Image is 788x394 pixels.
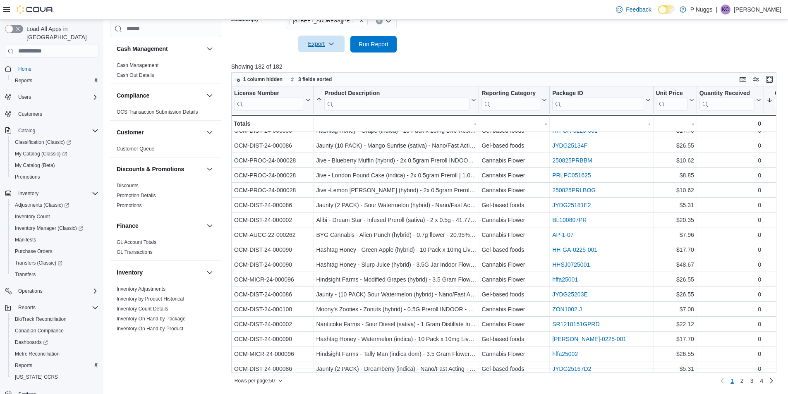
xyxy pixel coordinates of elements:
a: Classification (Classic) [12,137,74,147]
span: Inventory Manager (Classic) [12,223,98,233]
div: Cannabis Flower [481,170,547,180]
a: JYDG25167D2 [552,365,591,372]
button: Inventory [2,188,102,199]
span: My Catalog (Beta) [15,162,55,169]
button: 1 column hidden [232,74,286,84]
span: Washington CCRS [12,372,98,382]
div: Jive - Blueberry Muffin (hybrid) - 2x 0.5gram Preroll INDOOR - 25.163% THC | 1.00g [316,155,476,165]
div: Reporting Category [481,89,540,110]
a: Discounts [117,183,139,189]
div: - [481,119,547,129]
div: License Number [234,89,304,110]
button: Remove 236 Meehan Road Suite 1, Malone, NY 12953 from selection in this group [359,18,364,23]
div: $26.55 [656,275,694,284]
div: 0 [699,170,761,180]
h3: Compliance [117,91,149,100]
a: My Catalog (Classic) [12,149,70,159]
div: Jaunty - (10 PACK) Sour Watermelon (hybrid) - Nano/Fast Acting - 10mg THC/20mg CBD per gummy (100... [316,289,476,299]
button: Customers [2,108,102,120]
div: - [656,119,694,129]
span: My Catalog (Classic) [15,150,67,157]
a: Transfers (Classic) [12,258,66,268]
span: Customers [18,111,42,117]
div: $26.55 [656,141,694,150]
div: Cannabis Flower [481,260,547,270]
button: Canadian Compliance [8,325,102,337]
div: BYG Cannabis - Alien Punch (hybrid) - 0.7g flower - 20.95% THC | 0.70g [316,230,476,240]
a: Promotions [12,172,43,182]
div: Product Description [324,89,469,97]
div: OCM-MICR-24-000096 [234,275,311,284]
span: 1 [731,377,734,385]
span: Transfers (Classic) [12,258,98,268]
span: Manifests [15,236,36,243]
div: Alibi - Dream Star - Infused Preroll (sativa) - 2 x 0.5g - 41.77% THC | 1.00g [316,215,476,225]
span: 3 fields sorted [298,76,332,83]
span: Export [303,36,340,52]
a: Reports [12,361,36,370]
span: Reports [15,77,32,84]
div: 0 [699,185,761,195]
button: Unit Price [656,89,694,110]
span: Catalog [18,127,35,134]
span: Dashboards [15,339,48,346]
span: Promotion Details [117,192,156,199]
div: Quantity Received [699,89,754,97]
a: Feedback [613,1,654,18]
img: Cova [17,5,54,14]
div: OCM-DIST-24-000086 [234,141,311,150]
div: OCM-DIST-24-000090 [234,260,311,270]
button: Home [2,63,102,75]
span: Transfers [12,270,98,279]
div: OCM-DIST-24-000002 [234,319,311,329]
span: Classification (Classic) [12,137,98,147]
button: Promotions [8,171,102,183]
button: Metrc Reconciliation [8,348,102,360]
div: Cannabis Flower [481,230,547,240]
a: Canadian Compliance [12,326,67,336]
button: 3 fields sorted [287,74,335,84]
div: 0 [699,304,761,314]
a: Next page [766,376,776,386]
div: $17.70 [656,126,694,136]
span: Inventory by Product Historical [117,296,184,302]
span: Feedback [626,5,651,14]
div: Nanticoke Farms - Sour Diesel (sativa) - 1 Gram Distillate Infused Pre-Roll - 56.24% THC | 1.00g [316,319,476,329]
span: Promotions [15,174,40,180]
a: BL100807PR [552,217,587,223]
button: Cash Management [117,45,203,53]
span: Dashboards [12,337,98,347]
a: Inventory On Hand by Product [117,326,183,332]
div: Quantity Received [699,89,754,110]
a: hffa25002 [552,351,578,357]
span: OCS Transaction Submission Details [117,109,198,115]
div: Customer [110,144,221,157]
span: GL Account Totals [117,239,156,246]
span: Cash Out Details [117,72,154,79]
span: Operations [15,286,98,296]
h3: Discounts & Promotions [117,165,184,173]
div: Hashtag Honey - Slurp Juice (hybrid) - 3.5G Jar Indoor Flower - 26.94% THC | 3.50g [316,260,476,270]
span: [STREET_ADDRESS][PERSON_NAME][PERSON_NAME] [293,17,357,25]
span: BioTrack Reconciliation [12,314,98,324]
span: Home [18,66,31,72]
div: Jaunty (10 PACK) - Mango Sunrise (sativa) - Nano/Fast Acting - 10mg THC/10mg CBG/10mg CBD per gummy [316,141,476,150]
button: Transfers [8,269,102,280]
span: 4 [760,377,763,385]
button: Operations [2,285,102,297]
div: Cash Management [110,60,221,84]
span: Adjustments (Classic) [12,200,98,210]
div: Hashtag Honey - Grape (indica) - 10 Pack x 10mg Live Resin Gummies (100mg thc) [316,126,476,136]
button: Finance [117,222,203,230]
div: Jive -Lemon [PERSON_NAME] (hybrid) - 2x 0.5gram Preroll INDOOR - 21.56% THC | 1.00g [316,185,476,195]
button: Catalog [15,126,38,136]
div: OCM-DIST-24-000108 [234,304,311,314]
button: BioTrack Reconciliation [8,313,102,325]
button: Compliance [205,91,215,100]
button: Clear input [376,18,383,24]
a: My Catalog (Beta) [12,160,58,170]
button: Users [15,92,34,102]
button: Customer [205,127,215,137]
a: Promotions [117,203,142,208]
button: Manifests [8,234,102,246]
